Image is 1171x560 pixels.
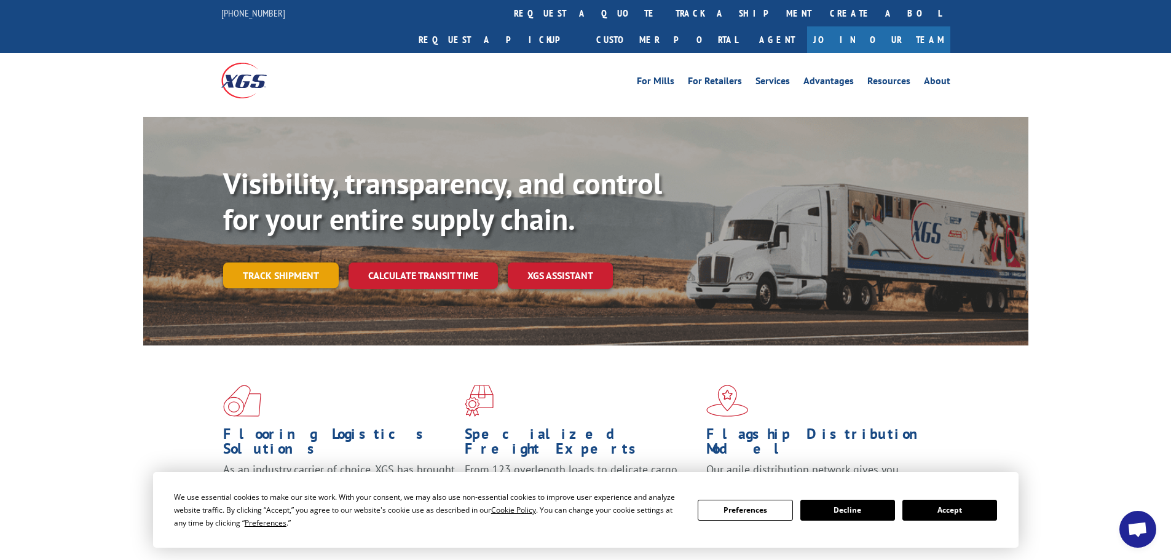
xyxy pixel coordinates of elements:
a: Agent [747,26,807,53]
a: [PHONE_NUMBER] [221,7,285,19]
span: Preferences [245,518,286,528]
img: xgs-icon-focused-on-flooring-red [465,385,494,417]
a: For Mills [637,76,674,90]
h1: Flooring Logistics Solutions [223,427,455,462]
a: Customer Portal [587,26,747,53]
span: Our agile distribution network gives you nationwide inventory management on demand. [706,462,932,491]
h1: Flagship Distribution Model [706,427,939,462]
b: Visibility, transparency, and control for your entire supply chain. [223,164,662,238]
span: Cookie Policy [491,505,536,515]
a: Track shipment [223,262,339,288]
div: Cookie Consent Prompt [153,472,1019,548]
a: For Retailers [688,76,742,90]
a: About [924,76,950,90]
a: Join Our Team [807,26,950,53]
div: We use essential cookies to make our site work. With your consent, we may also use non-essential ... [174,491,683,529]
a: Advantages [803,76,854,90]
a: Resources [867,76,910,90]
a: XGS ASSISTANT [508,262,613,289]
p: From 123 overlength loads to delicate cargo, our experienced staff knows the best way to move you... [465,462,697,517]
button: Accept [902,500,997,521]
img: xgs-icon-total-supply-chain-intelligence-red [223,385,261,417]
span: As an industry carrier of choice, XGS has brought innovation and dedication to flooring logistics... [223,462,455,506]
img: xgs-icon-flagship-distribution-model-red [706,385,749,417]
a: Open chat [1119,511,1156,548]
a: Calculate transit time [349,262,498,289]
a: Services [755,76,790,90]
a: Request a pickup [409,26,587,53]
h1: Specialized Freight Experts [465,427,697,462]
button: Preferences [698,500,792,521]
button: Decline [800,500,895,521]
